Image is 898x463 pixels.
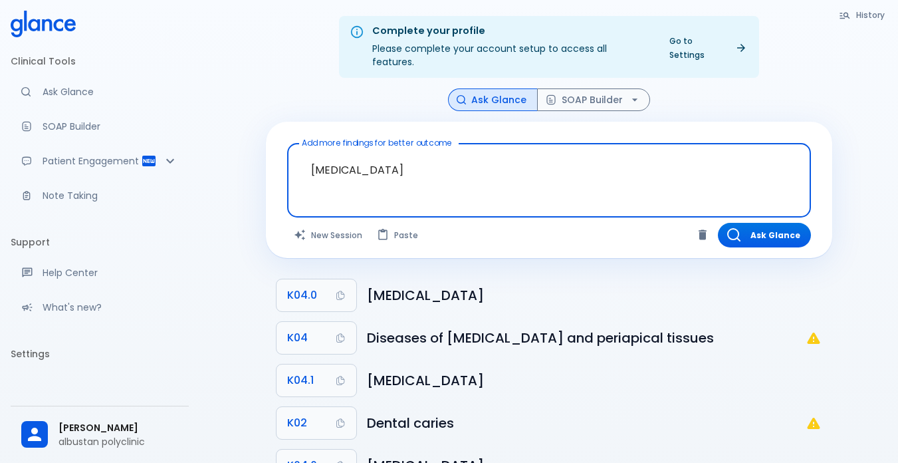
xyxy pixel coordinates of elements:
button: Clears all inputs and results. [287,223,370,247]
span: K04.0 [287,286,317,305]
svg: K02: Not a billable code [806,415,822,431]
h6: Dental caries [367,412,806,434]
span: K04 [287,329,308,347]
a: Docugen: Compose a clinical documentation in seconds [11,112,189,141]
button: Copy Code K04.1 to clipboard [277,365,356,396]
button: Paste from clipboard [370,223,426,247]
p: Note Taking [43,189,178,202]
li: Settings [11,338,189,370]
button: History [832,5,893,25]
p: albustan polyclinic [58,435,178,448]
span: K02 [287,414,307,432]
div: Patient Reports & Referrals [11,146,189,176]
button: SOAP Builder [537,88,650,112]
button: Ask Glance [718,223,811,247]
p: Ask Glance [43,85,178,98]
button: Copy Code K02 to clipboard [277,407,356,439]
svg: K04: Not a billable code [806,330,822,346]
button: Copy Code K04 to clipboard [277,322,356,354]
div: Please complete your account setup to access all features. [372,20,651,74]
a: Advanced note-taking [11,181,189,210]
div: Recent updates and feature releases [11,293,189,322]
div: [PERSON_NAME]albustan polyclinic [11,412,189,458]
button: Copy Code K04.0 to clipboard [277,279,356,311]
li: Clinical Tools [11,45,189,77]
button: Ask Glance [448,88,538,112]
a: Go to Settings [661,31,754,65]
button: Clear [693,225,713,245]
span: [PERSON_NAME] [58,421,178,435]
p: Patient Engagement [43,154,141,168]
label: Add more findings for better outcome [302,137,452,148]
p: Help Center [43,266,178,279]
h6: Necrosis of pulp [367,370,822,391]
a: Moramiz: Find ICD10AM codes instantly [11,77,189,106]
div: Complete your profile [372,24,651,39]
textarea: [MEDICAL_DATA] [296,149,802,191]
p: What's new? [43,301,178,314]
h6: Pulpitis [367,285,822,306]
h6: Diseases of pulp and periapical tissues [367,327,806,349]
li: Support [11,226,189,258]
span: K04.1 [287,371,314,390]
a: Get help from our support team [11,258,189,287]
p: SOAP Builder [43,120,178,133]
